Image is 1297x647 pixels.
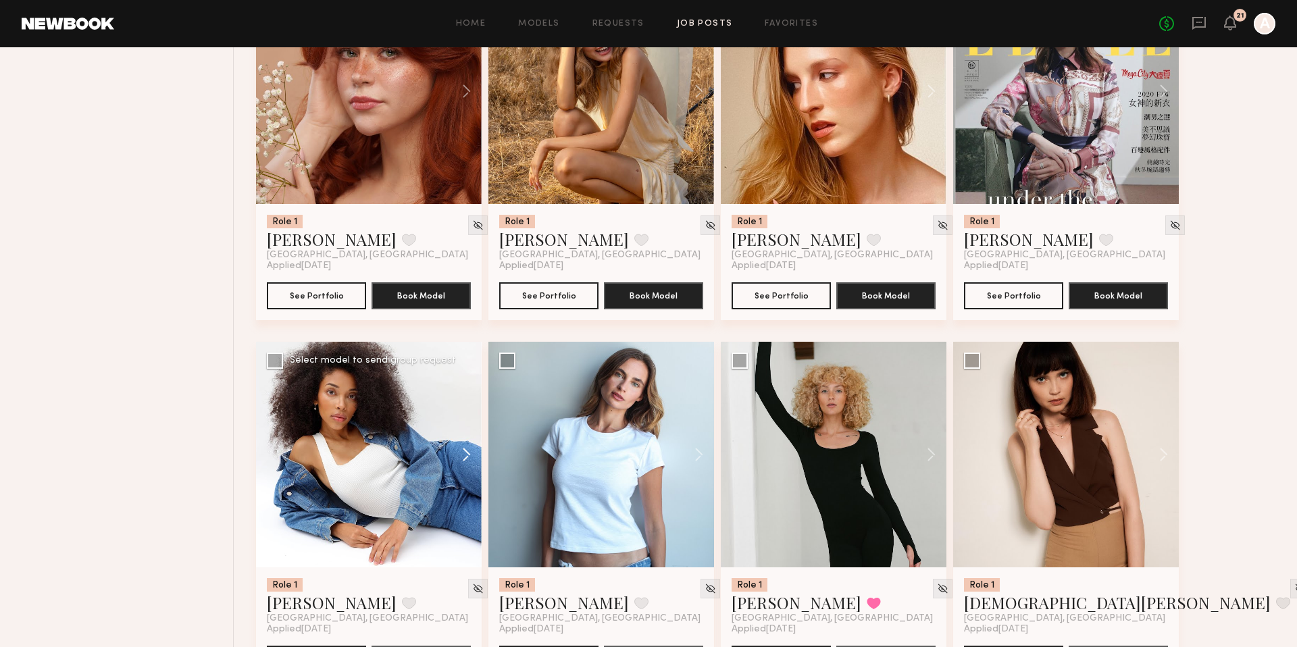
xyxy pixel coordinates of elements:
span: [GEOGRAPHIC_DATA], [GEOGRAPHIC_DATA] [499,250,701,261]
div: Applied [DATE] [964,261,1168,271]
button: See Portfolio [964,282,1063,309]
a: Home [456,20,486,28]
a: Book Model [836,289,936,301]
a: [PERSON_NAME] [267,592,397,613]
div: Applied [DATE] [732,261,936,271]
a: [PERSON_NAME] [499,592,629,613]
button: See Portfolio [499,282,599,309]
a: [PERSON_NAME] [732,228,861,250]
span: [GEOGRAPHIC_DATA], [GEOGRAPHIC_DATA] [964,250,1165,261]
img: Unhide Model [937,219,948,231]
div: Applied [DATE] [499,261,703,271]
a: Favorites [765,20,818,28]
a: [PERSON_NAME] [267,228,397,250]
span: [GEOGRAPHIC_DATA], [GEOGRAPHIC_DATA] [267,613,468,624]
div: Role 1 [732,578,767,592]
a: [PERSON_NAME] [499,228,629,250]
div: Role 1 [499,578,535,592]
div: Applied [DATE] [732,624,936,635]
div: Role 1 [499,215,535,228]
a: A [1254,13,1275,34]
img: Unhide Model [1169,219,1181,231]
div: Applied [DATE] [499,624,703,635]
div: Select model to send group request [290,356,456,365]
span: [GEOGRAPHIC_DATA], [GEOGRAPHIC_DATA] [964,613,1165,624]
img: Unhide Model [472,583,484,594]
div: Applied [DATE] [267,624,471,635]
img: Unhide Model [472,219,484,231]
a: Job Posts [677,20,733,28]
a: Models [518,20,559,28]
a: Book Model [604,289,703,301]
span: [GEOGRAPHIC_DATA], [GEOGRAPHIC_DATA] [732,250,933,261]
a: [DEMOGRAPHIC_DATA][PERSON_NAME] [964,592,1271,613]
img: Unhide Model [705,219,716,231]
a: [PERSON_NAME] [964,228,1094,250]
div: Role 1 [964,215,1000,228]
a: Book Model [1069,289,1168,301]
div: Role 1 [964,578,1000,592]
a: [PERSON_NAME] [732,592,861,613]
button: Book Model [1069,282,1168,309]
div: Role 1 [732,215,767,228]
button: Book Model [836,282,936,309]
img: Unhide Model [937,583,948,594]
div: 21 [1236,12,1244,20]
a: Book Model [372,289,471,301]
button: Book Model [604,282,703,309]
div: Applied [DATE] [964,624,1168,635]
span: [GEOGRAPHIC_DATA], [GEOGRAPHIC_DATA] [499,613,701,624]
img: Unhide Model [705,583,716,594]
div: Role 1 [267,215,303,228]
span: [GEOGRAPHIC_DATA], [GEOGRAPHIC_DATA] [267,250,468,261]
button: See Portfolio [267,282,366,309]
div: Applied [DATE] [267,261,471,271]
button: See Portfolio [732,282,831,309]
a: Requests [592,20,644,28]
span: [GEOGRAPHIC_DATA], [GEOGRAPHIC_DATA] [732,613,933,624]
button: Book Model [372,282,471,309]
div: Role 1 [267,578,303,592]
